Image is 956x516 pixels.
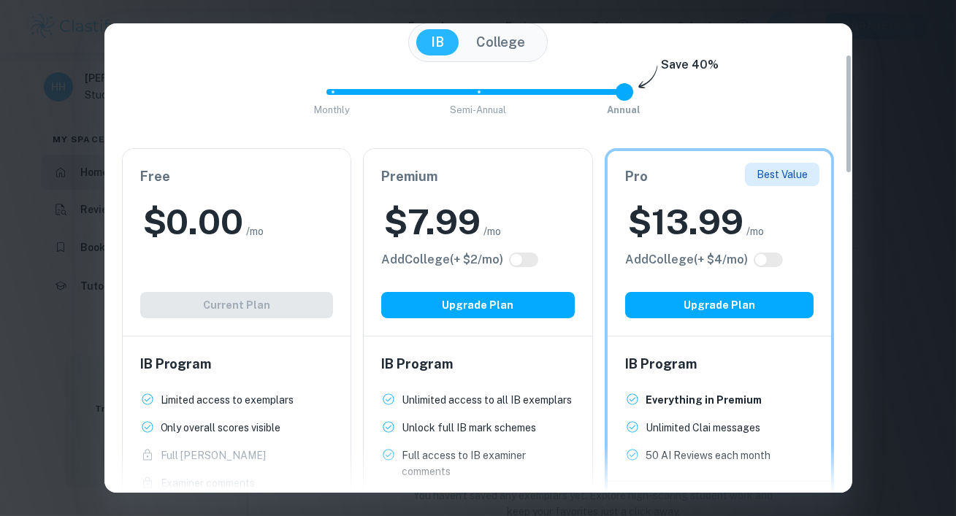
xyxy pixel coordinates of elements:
span: Semi-Annual [450,104,506,115]
span: /mo [746,223,764,239]
button: Upgrade Plan [625,292,814,318]
p: Best Value [757,166,808,182]
p: Unlimited access to all IB exemplars [402,392,572,408]
h6: Click to see all the additional College features. [625,251,748,269]
h6: Click to see all the additional College features. [381,251,503,269]
p: Everything in Premium [646,392,762,408]
h2: $ 7.99 [384,199,481,245]
p: Limited access to exemplars [161,392,294,408]
h6: Pro [625,166,814,187]
span: /mo [483,223,501,239]
button: IB [416,29,459,55]
h6: Save 40% [661,56,719,81]
span: /mo [247,223,264,239]
h2: $ 0.00 [143,199,244,245]
span: Monthly [314,104,350,115]
span: Annual [608,104,641,115]
h6: IB Program [140,354,334,374]
p: Unlimited Clai messages [646,420,760,436]
p: Only overall scores visible [161,420,281,436]
h6: IB Program [381,354,575,374]
p: Unlock full IB mark schemes [402,420,536,436]
h6: Free [140,166,334,187]
button: Upgrade Plan [381,292,575,318]
h6: Premium [381,166,575,187]
h6: IB Program [625,354,814,374]
img: subscription-arrow.svg [638,65,658,90]
h2: $ 13.99 [628,199,743,245]
button: College [462,29,540,55]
